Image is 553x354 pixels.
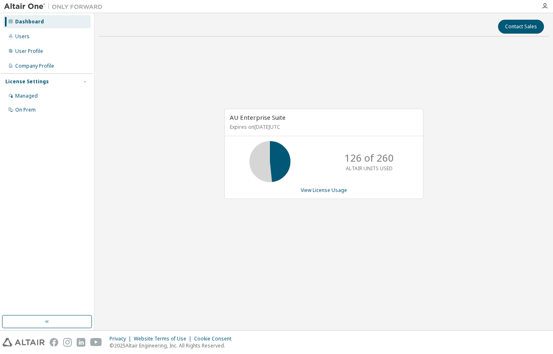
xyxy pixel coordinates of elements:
p: ALTAIR UNITS USED [346,165,393,172]
img: linkedin.svg [77,338,85,347]
p: Expires on [DATE] UTC [230,123,416,130]
img: altair_logo.svg [2,338,45,347]
img: instagram.svg [63,338,72,347]
div: Users [15,33,30,40]
div: Company Profile [15,63,54,69]
p: © 2025 Altair Engineering, Inc. All Rights Reserved. [110,342,236,349]
p: 126 of 260 [345,151,394,165]
div: Privacy [110,336,134,342]
div: Cookie Consent [194,336,236,342]
div: User Profile [15,48,43,55]
div: Dashboard [15,18,44,25]
div: Website Terms of Use [134,336,194,342]
div: On Prem [15,107,36,113]
div: License Settings [5,78,49,85]
span: AU Enterprise Suite [230,113,286,121]
img: facebook.svg [50,338,58,347]
img: Altair One [4,2,107,11]
img: youtube.svg [90,338,102,347]
button: Contact Sales [498,20,544,34]
div: Managed [15,93,38,99]
a: View License Usage [301,187,347,194]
